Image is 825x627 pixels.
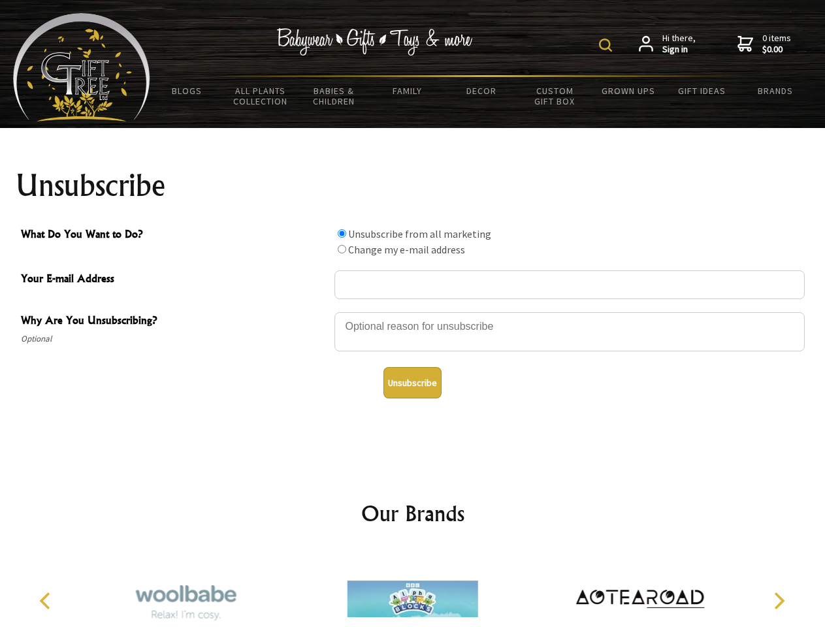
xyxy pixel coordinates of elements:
[26,498,800,529] h2: Our Brands
[13,13,150,121] img: Babyware - Gifts - Toys and more...
[764,587,793,615] button: Next
[665,77,739,104] a: Gift Ideas
[639,33,696,56] a: Hi there,Sign in
[33,587,61,615] button: Previous
[224,77,298,115] a: All Plants Collection
[21,226,328,245] span: What Do You Want to Do?
[21,270,328,289] span: Your E-mail Address
[21,331,328,347] span: Optional
[297,77,371,115] a: Babies & Children
[762,32,791,56] span: 0 items
[383,367,442,398] button: Unsubscribe
[334,270,805,299] input: Your E-mail Address
[277,28,473,56] img: Babywear - Gifts - Toys & more
[150,77,224,104] a: BLOGS
[338,245,346,253] input: What Do You Want to Do?
[444,77,518,104] a: Decor
[762,44,791,56] strong: $0.00
[662,33,696,56] span: Hi there,
[591,77,665,104] a: Grown Ups
[662,44,696,56] strong: Sign in
[518,77,592,115] a: Custom Gift Box
[371,77,445,104] a: Family
[737,33,791,56] a: 0 items$0.00
[334,312,805,351] textarea: Why Are You Unsubscribing?
[21,312,328,331] span: Why Are You Unsubscribing?
[16,170,810,201] h1: Unsubscribe
[739,77,813,104] a: Brands
[348,227,491,240] label: Unsubscribe from all marketing
[599,39,612,52] img: product search
[348,243,465,256] label: Change my e-mail address
[338,229,346,238] input: What Do You Want to Do?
